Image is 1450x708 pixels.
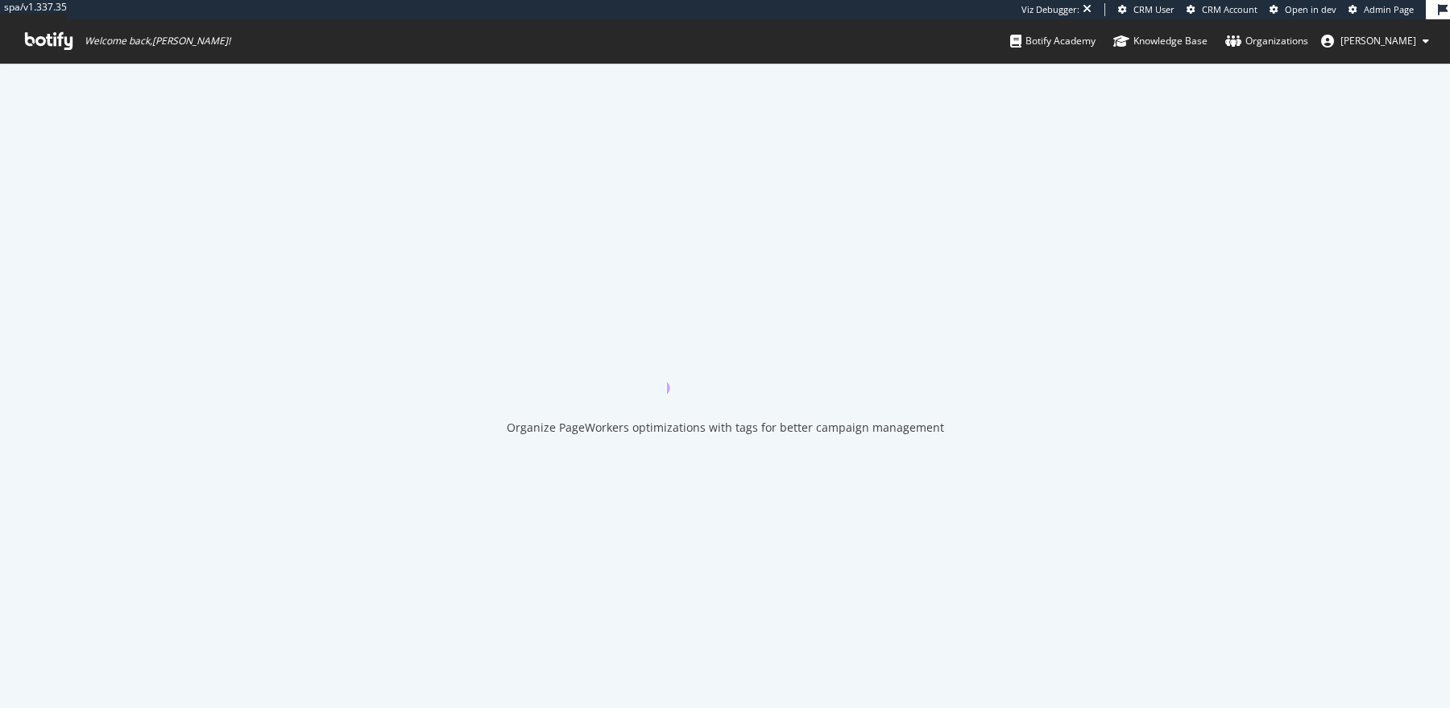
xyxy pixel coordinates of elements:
a: Open in dev [1270,3,1336,16]
span: Welcome back, [PERSON_NAME] ! [85,35,230,48]
div: Organizations [1225,33,1308,49]
span: Lucas Oriot [1340,34,1416,48]
span: CRM Account [1202,3,1257,15]
div: animation [667,336,783,394]
a: Admin Page [1348,3,1414,16]
span: Open in dev [1285,3,1336,15]
div: Knowledge Base [1113,33,1208,49]
span: Admin Page [1364,3,1414,15]
a: CRM Account [1187,3,1257,16]
a: Knowledge Base [1113,19,1208,63]
a: CRM User [1118,3,1174,16]
a: Botify Academy [1010,19,1096,63]
div: Viz Debugger: [1021,3,1079,16]
div: Organize PageWorkers optimizations with tags for better campaign management [507,420,944,436]
span: CRM User [1133,3,1174,15]
button: [PERSON_NAME] [1308,28,1442,54]
a: Organizations [1225,19,1308,63]
div: Botify Academy [1010,33,1096,49]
